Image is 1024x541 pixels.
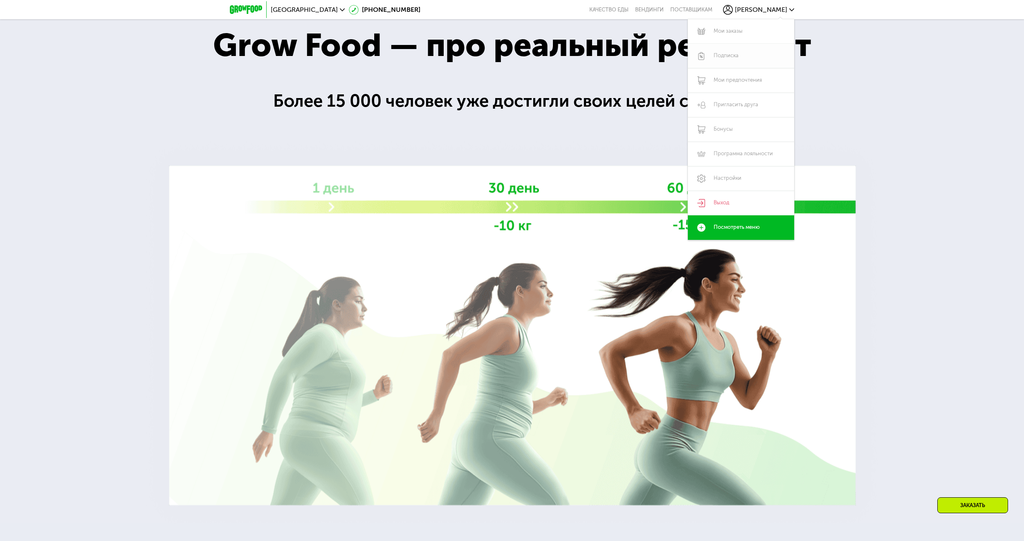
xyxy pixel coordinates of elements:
a: Мои предпочтения [688,68,794,93]
span: [GEOGRAPHIC_DATA] [271,7,338,13]
a: Посмотреть меню [688,215,794,240]
a: Выход [688,191,794,215]
span: [PERSON_NAME] [735,7,787,13]
div: Заказать [937,497,1008,513]
a: Настройки [688,166,794,191]
a: Мои заказы [688,19,794,44]
a: Подписка [688,44,794,68]
div: Более 15 000 человек уже достигли своих целей с нами [273,88,751,114]
a: Качество еды [589,7,629,13]
a: Вендинги [635,7,664,13]
a: Программа лояльности [688,142,794,166]
a: Пригласить друга [688,93,794,117]
a: Бонусы [688,117,794,142]
a: [PHONE_NUMBER] [349,5,420,15]
div: поставщикам [670,7,712,13]
div: Grow Food — про реальный результат [189,21,835,70]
